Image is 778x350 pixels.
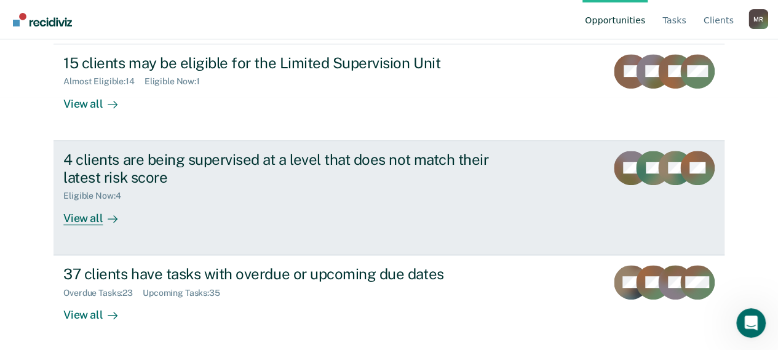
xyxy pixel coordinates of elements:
div: 37 clients have tasks with overdue or upcoming due dates [63,265,495,283]
img: Recidiviz [13,13,72,26]
div: M R [748,9,768,29]
div: 4 clients are being supervised at a level that does not match their latest risk score [63,151,495,186]
a: 4 clients are being supervised at a level that does not match their latest risk scoreEligible Now... [54,141,724,255]
div: View all [63,298,132,322]
div: Overdue Tasks : 23 [63,288,143,298]
a: 15 clients may be eligible for the Limited Supervision UnitAlmost Eligible:14Eligible Now:1View all [54,44,724,141]
div: Eligible Now : 1 [145,76,210,87]
div: View all [63,201,132,225]
div: Eligible Now : 4 [63,191,130,201]
iframe: Intercom live chat [736,308,766,338]
div: Almost Eligible : 14 [63,76,145,87]
div: View all [63,87,132,111]
div: 15 clients may be eligible for the Limited Supervision Unit [63,54,495,72]
div: Upcoming Tasks : 35 [143,288,230,298]
button: Profile dropdown button [748,9,768,29]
